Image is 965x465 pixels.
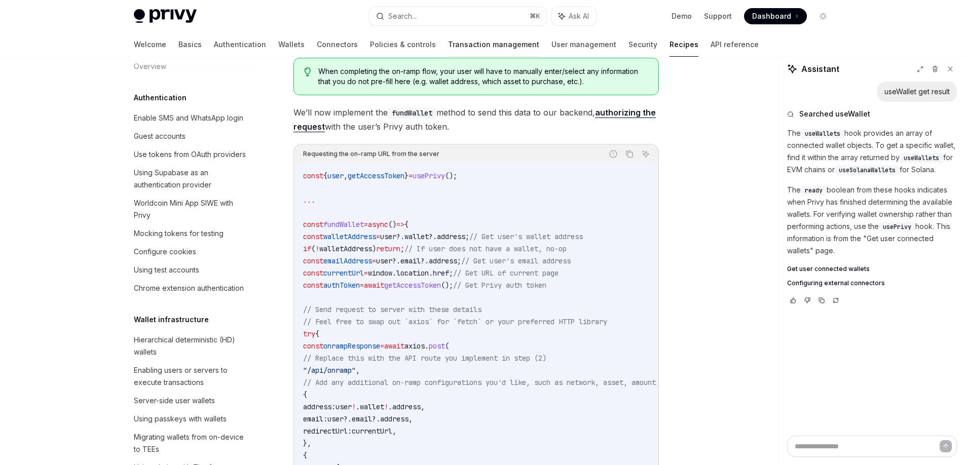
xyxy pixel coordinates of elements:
div: Enabling users or servers to execute transactions [134,364,249,389]
span: // Get user's wallet address [469,232,583,241]
a: Enabling users or servers to execute transactions [126,361,255,392]
svg: Tip [304,67,311,76]
a: Authentication [214,32,266,57]
span: { [323,171,327,180]
span: = [380,341,384,351]
span: useWallets [904,154,939,162]
span: email: [303,414,327,423]
span: . [392,268,396,278]
span: = [409,171,413,180]
span: Searched useWallet [799,109,870,119]
button: Searched useWallet [787,109,957,119]
div: Using test accounts [134,264,199,276]
span: { [303,390,307,399]
span: Get user connected wallets [787,265,870,273]
span: const [303,256,323,265]
span: emailAddress [323,256,372,265]
span: ?. [372,414,380,423]
div: Search... [388,10,417,22]
button: Ask AI [551,7,596,25]
a: Configure cookies [126,243,255,261]
a: Migrating wallets from on-device to TEEs [126,428,255,458]
span: redirectUrl: [303,427,352,436]
span: We’ll now implement the method to send this data to our backend, with the user’s Privy auth token. [293,105,659,134]
a: Configuring external connectors [787,279,957,287]
span: Configuring external connectors [787,279,885,287]
div: Migrating wallets from on-device to TEEs [134,431,249,455]
a: Worldcoin Mini App SIWE with Privy [126,194,255,224]
span: address [437,232,465,241]
span: location [396,268,429,278]
button: Copy the contents from the code block [623,147,636,161]
a: Chrome extension authentication [126,279,255,297]
span: . [356,402,360,411]
span: // If user does not have a wallet, no-op [404,244,567,253]
span: return [376,244,400,253]
div: Guest accounts [134,130,185,142]
span: Assistant [801,63,839,75]
a: Connectors [317,32,358,57]
div: Configure cookies [134,246,196,258]
span: Dashboard [752,11,791,21]
span: = [364,220,368,229]
span: , [409,414,413,423]
a: User management [551,32,616,57]
span: , [421,402,425,411]
span: href [433,268,449,278]
span: // Add any additional on-ramp configurations you'd like, such as network, asset, amount, etc. [303,378,680,387]
span: . [429,268,433,278]
span: ?. [392,256,400,265]
span: = [376,232,380,241]
span: post [429,341,445,351]
span: const [303,341,323,351]
h5: Wallet infrastructure [134,314,209,326]
a: Enable SMS and WhatsApp login [126,109,255,127]
span: // Get user's email address [461,256,571,265]
span: walletAddress [319,244,372,253]
a: Recipes [670,32,698,57]
span: address: [303,402,336,411]
span: onrampResponse [323,341,380,351]
span: ?. [429,232,437,241]
span: wallet [404,232,429,241]
p: The hook provides an array of connected wallet objects. To get a specific wallet, find it within ... [787,127,957,176]
a: Guest accounts [126,127,255,145]
code: fundWallet [388,107,436,119]
a: Hierarchical deterministic (HD) wallets [126,331,255,361]
span: , [344,171,348,180]
a: Dashboard [744,8,807,24]
span: user [380,232,396,241]
div: Worldcoin Mini App SIWE with Privy [134,197,249,221]
span: address [429,256,457,265]
a: Transaction management [448,32,539,57]
span: { [315,329,319,338]
div: Hierarchical deterministic (HD) wallets [134,334,249,358]
a: Policies & controls [370,32,436,57]
a: Welcome [134,32,166,57]
a: Get user connected wallets [787,265,957,273]
span: Ask AI [569,11,589,21]
span: ?. [344,414,352,423]
a: Mocking tokens for testing [126,224,255,243]
button: Ask AI [639,147,652,161]
div: useWallet get result [884,87,950,97]
span: user [336,402,352,411]
span: walletAddress [323,232,376,241]
p: The boolean from these hooks indicates when Privy has finished determining the available wallets.... [787,184,957,257]
span: ( [445,341,449,351]
span: user [327,171,344,180]
span: getAccessToken [384,281,441,290]
a: Server-side user wallets [126,392,255,410]
span: . [388,402,392,411]
span: => [396,220,404,229]
span: if [303,244,311,253]
button: Toggle dark mode [815,8,831,24]
span: }, [303,439,311,448]
span: const [303,171,323,180]
span: (); [445,171,457,180]
span: // Feel free to swap out `axios` for `fetch` or your preferred HTTP library [303,317,607,326]
span: ) [372,244,376,253]
span: { [303,451,307,460]
span: fundWallet [323,220,364,229]
a: Demo [672,11,692,21]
